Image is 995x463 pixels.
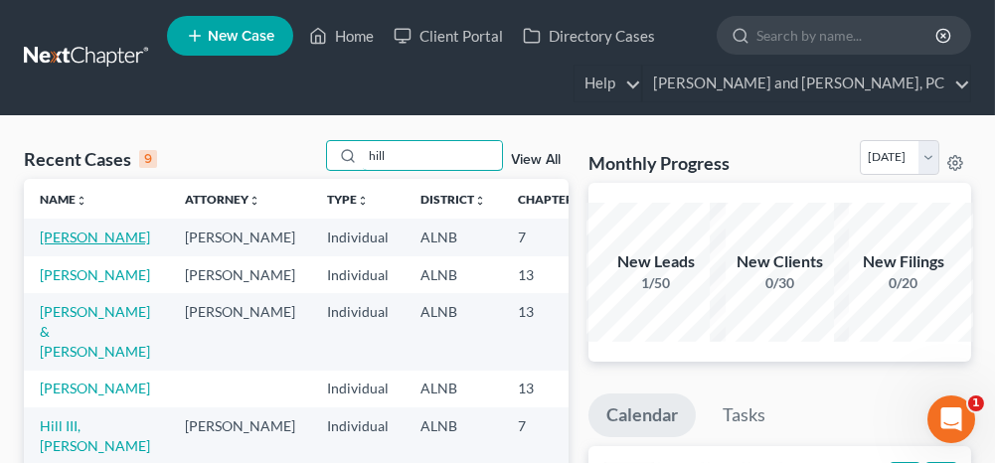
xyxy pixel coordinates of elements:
[968,395,984,411] span: 1
[40,303,150,360] a: [PERSON_NAME] & [PERSON_NAME]
[575,66,641,101] a: Help
[586,273,726,293] div: 1/50
[169,219,311,255] td: [PERSON_NAME]
[420,192,486,207] a: Districtunfold_more
[502,256,601,293] td: 13
[502,293,601,370] td: 13
[756,17,938,54] input: Search by name...
[405,219,502,255] td: ALNB
[311,256,405,293] td: Individual
[405,371,502,407] td: ALNB
[327,192,369,207] a: Typeunfold_more
[311,371,405,407] td: Individual
[169,256,311,293] td: [PERSON_NAME]
[643,66,970,101] a: [PERSON_NAME] and [PERSON_NAME], PC
[249,195,260,207] i: unfold_more
[363,141,502,170] input: Search by name...
[513,18,665,54] a: Directory Cases
[710,273,849,293] div: 0/30
[139,150,157,168] div: 9
[311,219,405,255] td: Individual
[357,195,369,207] i: unfold_more
[474,195,486,207] i: unfold_more
[405,256,502,293] td: ALNB
[705,393,783,437] a: Tasks
[40,380,150,396] a: [PERSON_NAME]
[588,151,730,175] h3: Monthly Progress
[927,395,975,443] iframe: Intercom live chat
[24,147,157,171] div: Recent Cases
[40,192,87,207] a: Nameunfold_more
[40,266,150,283] a: [PERSON_NAME]
[40,229,150,245] a: [PERSON_NAME]
[405,293,502,370] td: ALNB
[834,273,973,293] div: 0/20
[185,192,260,207] a: Attorneyunfold_more
[169,293,311,370] td: [PERSON_NAME]
[502,371,601,407] td: 13
[518,192,585,207] a: Chapterunfold_more
[502,219,601,255] td: 7
[208,29,274,44] span: New Case
[834,250,973,273] div: New Filings
[384,18,513,54] a: Client Portal
[710,250,849,273] div: New Clients
[511,153,561,167] a: View All
[76,195,87,207] i: unfold_more
[311,293,405,370] td: Individual
[299,18,384,54] a: Home
[586,250,726,273] div: New Leads
[588,393,696,437] a: Calendar
[40,417,150,454] a: Hill III, [PERSON_NAME]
